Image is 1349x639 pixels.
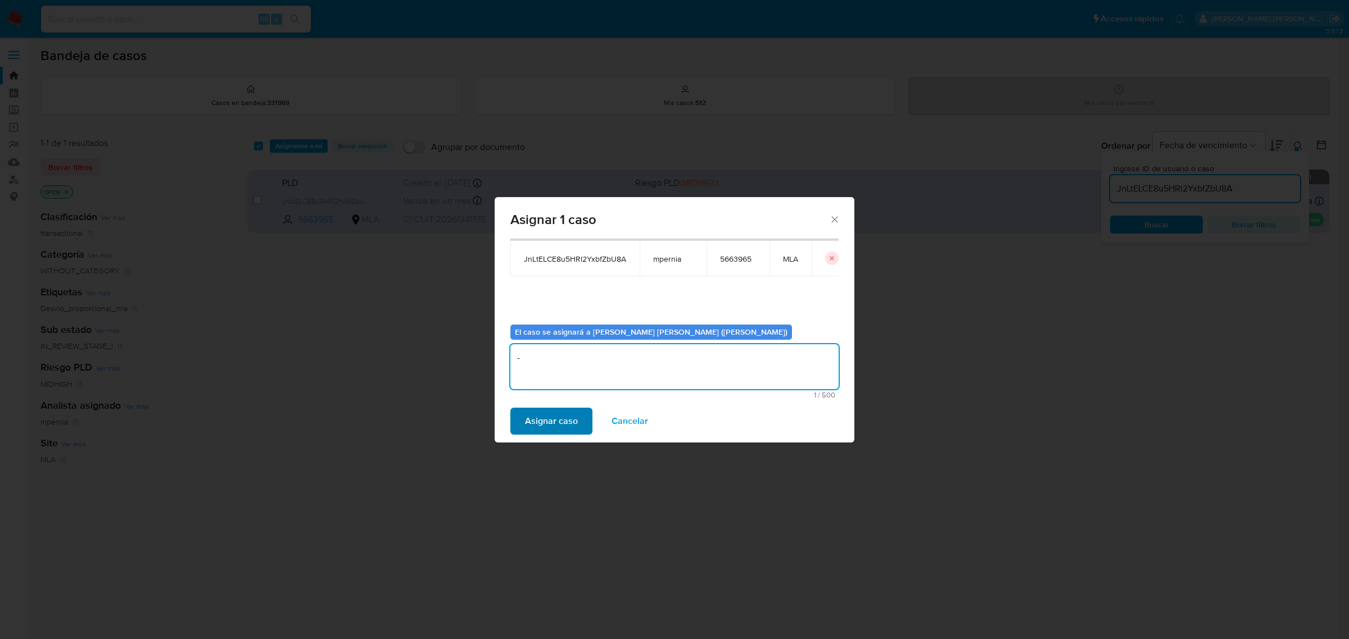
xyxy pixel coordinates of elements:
span: Cancelar [612,409,648,433]
span: Asignar 1 caso [510,213,829,226]
span: Asignar caso [525,409,578,433]
span: Máximo 500 caracteres [514,391,835,399]
button: Asignar caso [510,408,592,435]
span: JnLtELCE8u5HRl2YxbfZbU8A [524,254,626,264]
span: mpernia [653,254,693,264]
b: El caso se asignará a [PERSON_NAME] [PERSON_NAME] ([PERSON_NAME]) [515,326,787,337]
span: 5663965 [720,254,756,264]
button: icon-button [825,252,839,265]
div: assign-modal [495,197,854,442]
span: MLA [783,254,798,264]
textarea: - [510,344,839,389]
button: Cerrar ventana [829,214,839,224]
button: Cancelar [597,408,663,435]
